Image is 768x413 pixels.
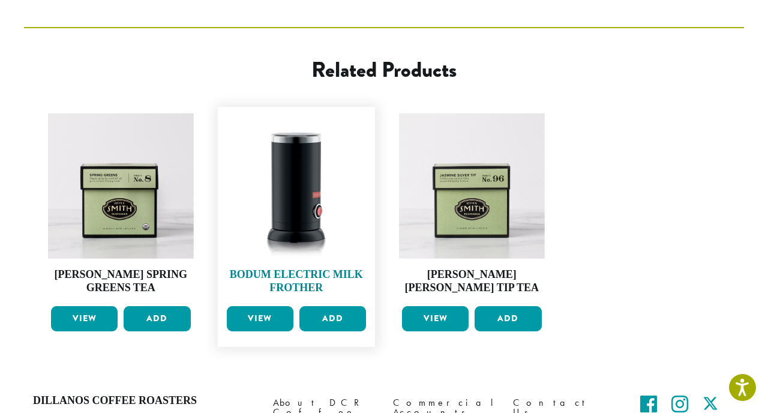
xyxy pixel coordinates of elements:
[224,268,370,294] h4: Bodum Electric Milk Frother
[51,306,118,331] a: View
[399,268,545,294] h4: [PERSON_NAME] [PERSON_NAME] Tip Tea
[48,113,194,301] a: [PERSON_NAME] Spring Greens Tea
[224,113,370,259] img: DP3954.01-002.png
[33,394,255,408] h4: Dillanos Coffee Roasters
[48,113,194,259] img: Spring-Greens-Signature-Green-Carton-2023.jpg
[227,306,293,331] a: View
[399,113,545,259] img: Jasmine-Silver-Tip-Signature-Green-Carton-2023.jpg
[48,268,194,294] h4: [PERSON_NAME] Spring Greens Tea
[299,306,366,331] button: Add
[224,113,370,301] a: Bodum Electric Milk Frother
[121,57,647,83] h2: Related products
[124,306,190,331] button: Add
[402,306,469,331] a: View
[399,113,545,301] a: [PERSON_NAME] [PERSON_NAME] Tip Tea
[475,306,541,331] button: Add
